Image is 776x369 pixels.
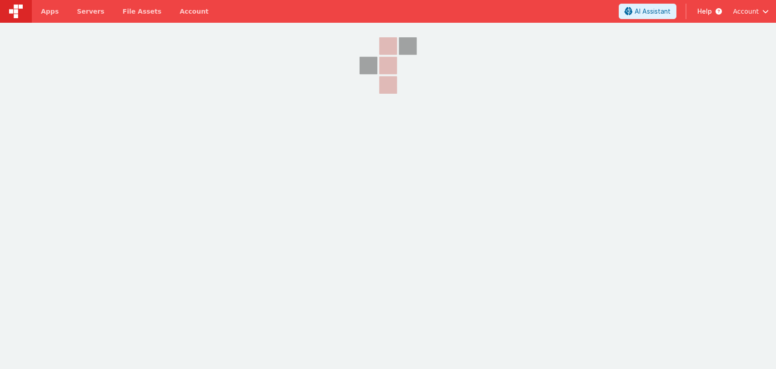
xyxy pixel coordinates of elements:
span: AI Assistant [635,7,671,16]
span: Help [697,7,712,16]
button: Account [733,7,769,16]
span: File Assets [123,7,162,16]
button: AI Assistant [619,4,676,19]
span: Account [733,7,759,16]
span: Servers [77,7,104,16]
span: Apps [41,7,59,16]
